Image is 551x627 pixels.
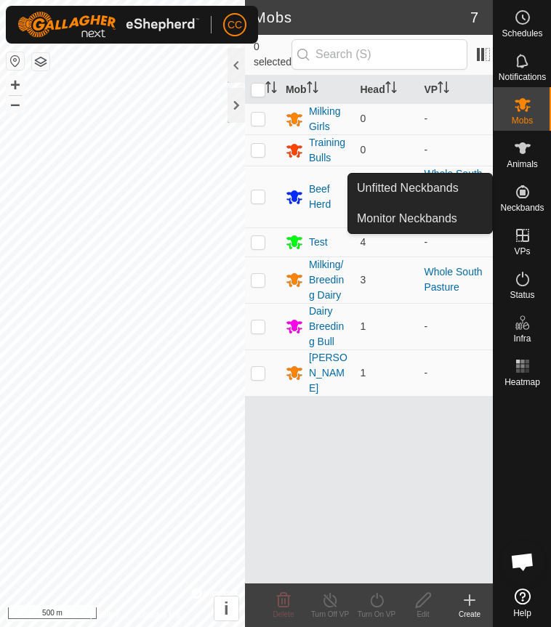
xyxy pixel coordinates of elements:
a: Monitor Neckbands [348,204,492,233]
div: Training Bulls [309,135,349,166]
span: 3 [360,274,366,286]
a: Contact Us [137,608,180,621]
a: Help [494,583,551,623]
p-sorticon: Activate to sort [385,84,397,95]
button: Map Layers [32,53,49,70]
div: Open chat [501,540,544,583]
th: Mob [280,76,355,104]
button: i [214,596,238,620]
div: Milking Girls [309,104,349,134]
span: 0 [360,144,366,155]
div: Turn Off VP [307,609,353,620]
button: – [7,95,24,113]
span: 1 [360,367,366,379]
div: Dairy Breeding Bull [309,304,349,349]
span: 1 [360,320,366,332]
p-sorticon: Activate to sort [307,84,318,95]
p-sorticon: Activate to sort [438,84,449,95]
div: Beef Herd [309,182,349,212]
td: - [418,303,493,349]
a: Privacy Policy [65,608,119,621]
span: Animals [507,160,538,169]
span: CC [228,17,242,33]
input: Search (S) [291,39,467,70]
button: Reset Map [7,52,24,70]
a: Whole South and [GEOGRAPHIC_DATA] [424,168,486,225]
span: Infra [513,334,531,343]
div: [PERSON_NAME] [309,350,349,396]
span: Heatmap [504,378,540,387]
span: Status [510,291,534,299]
th: Head [354,76,418,104]
span: 0 [360,113,366,124]
span: Monitor Neckbands [357,210,457,227]
span: Neckbands [500,203,544,212]
span: Schedules [502,29,542,38]
span: Mobs [512,116,533,125]
span: Unfitted Neckbands [357,179,459,197]
span: 4 [360,236,366,248]
a: Whole South Pasture [424,266,482,293]
span: Delete [273,610,294,618]
a: Unfitted Neckbands [348,174,492,203]
div: Test [309,235,328,250]
span: Help [513,609,531,618]
span: VPs [514,247,530,256]
td: - [418,227,493,256]
span: 0 selected [254,39,291,70]
th: VP [418,76,493,104]
span: 7 [470,7,478,28]
div: Edit [400,609,446,620]
h2: Mobs [254,9,470,26]
div: Turn On VP [353,609,400,620]
td: - [418,134,493,166]
div: Milking/ Breeding Dairy [309,257,349,303]
td: - [418,349,493,396]
span: i [224,599,229,618]
img: Gallagher Logo [17,12,199,38]
p-sorticon: Activate to sort [265,84,277,95]
td: - [418,103,493,134]
span: Notifications [499,73,546,81]
div: Create [446,609,493,620]
button: + [7,76,24,94]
